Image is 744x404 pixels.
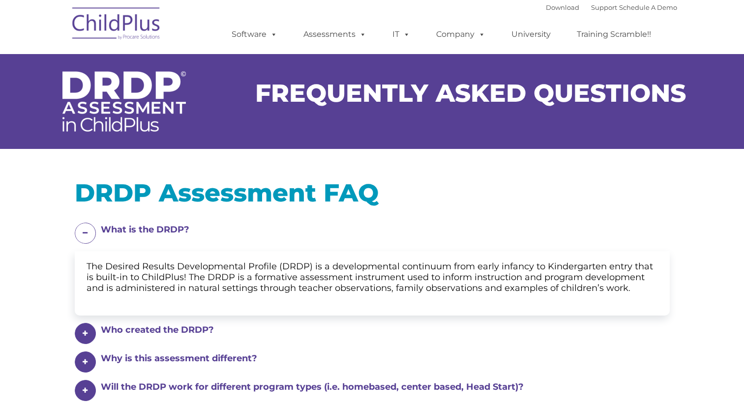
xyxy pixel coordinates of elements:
a: Schedule A Demo [619,3,677,11]
a: Download [546,3,579,11]
h4: Why is this assessment different? [101,351,655,365]
h4: Who created the DRDP? [101,323,655,337]
font: | [546,3,677,11]
img: ChildPlus by Procare Solutions [67,0,166,50]
a: University [502,25,561,44]
a: Training Scramble!! [567,25,661,44]
img: DRDP Assessment in ChildPlus [62,71,186,132]
h4: What is the DRDP? [101,223,655,236]
p: The Desired Results Developmental Profile (DRDP) is a developmental continuum from early infancy ... [87,261,658,293]
a: Support [591,3,617,11]
a: Software [222,25,287,44]
h4: Will the DRDP work for different program types (i.e. homebased, center based, Head Start)? [101,380,655,394]
a: Company [426,25,495,44]
a: IT [383,25,420,44]
h1: DRDP Assessment FAQ [75,181,670,205]
a: Assessments [294,25,376,44]
h1: Frequently Asked Questions [255,81,737,106]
